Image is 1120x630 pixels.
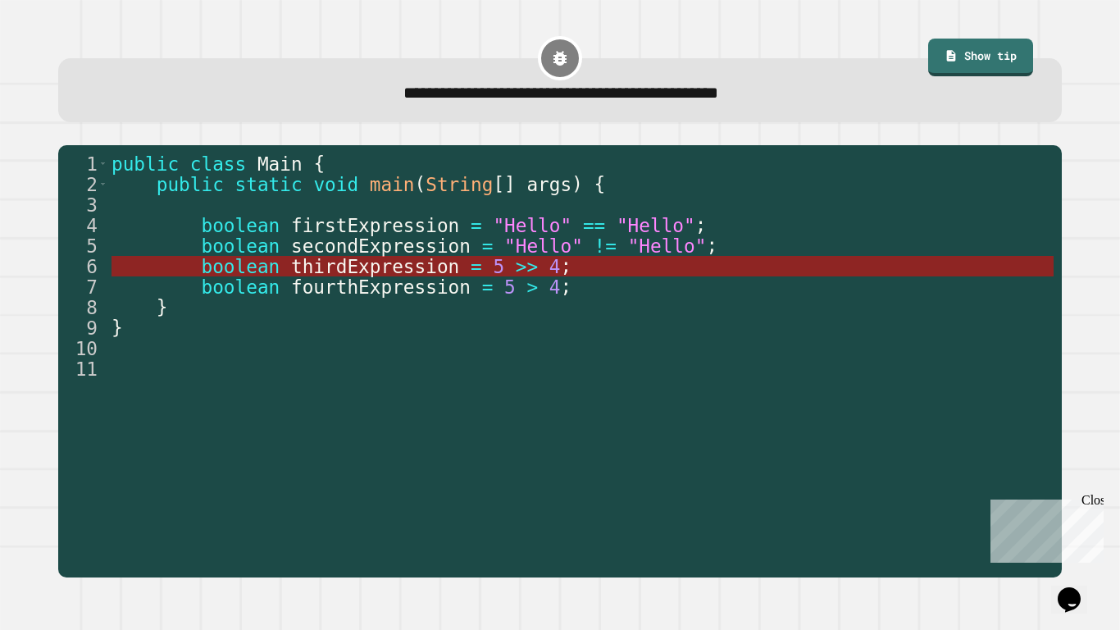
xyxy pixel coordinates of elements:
span: = [482,235,494,257]
span: firstExpression [291,215,459,236]
span: secondExpression [291,235,471,257]
div: 8 [58,297,108,317]
div: 1 [58,153,108,174]
span: main [370,174,415,195]
div: 5 [58,235,108,256]
span: 4 [549,276,561,298]
span: String [426,174,493,195]
div: 10 [58,338,108,358]
div: 3 [58,194,108,215]
div: 4 [58,215,108,235]
span: = [471,256,482,277]
a: Show tip [928,39,1033,76]
span: "Hello" [628,235,707,257]
div: Chat with us now!Close [7,7,113,104]
span: "Hello" [493,215,571,236]
span: Main [257,153,303,175]
span: != [594,235,617,257]
span: boolean [201,215,280,236]
div: 9 [58,317,108,338]
span: thirdExpression [291,256,459,277]
span: public [157,174,224,195]
span: boolean [201,276,280,298]
span: 4 [549,256,561,277]
iframe: chat widget [984,493,1104,563]
span: boolean [201,256,280,277]
span: == [583,215,605,236]
span: = [482,276,494,298]
span: 5 [504,276,516,298]
span: > [526,276,538,298]
span: args [526,174,571,195]
span: 5 [493,256,504,277]
span: boolean [201,235,280,257]
span: "Hello" [617,215,695,236]
div: 6 [58,256,108,276]
iframe: chat widget [1051,564,1104,614]
div: 7 [58,276,108,297]
span: static [235,174,303,195]
span: class [190,153,246,175]
div: 11 [58,358,108,379]
span: void [313,174,358,195]
span: "Hello" [504,235,583,257]
span: Toggle code folding, rows 2 through 8 [98,174,107,194]
span: fourthExpression [291,276,471,298]
span: >> [516,256,538,277]
span: Toggle code folding, rows 1 through 9 [98,153,107,174]
span: public [112,153,179,175]
span: = [471,215,482,236]
div: 2 [58,174,108,194]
